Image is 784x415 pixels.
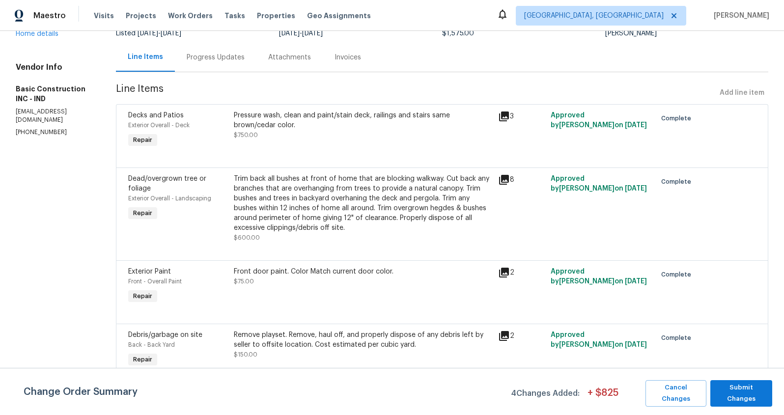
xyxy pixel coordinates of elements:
[498,174,545,186] div: 8
[129,355,156,364] span: Repair
[625,278,647,285] span: [DATE]
[128,175,206,192] span: Dead/overgrown tree or foliage
[625,122,647,129] span: [DATE]
[605,30,768,37] div: [PERSON_NAME]
[128,278,182,284] span: Front - Overall Paint
[524,11,664,21] span: [GEOGRAPHIC_DATA], [GEOGRAPHIC_DATA]
[16,30,58,37] a: Home details
[234,267,492,277] div: Front door paint. Color Match current door color.
[661,333,695,343] span: Complete
[128,332,202,338] span: Debris/garbage on site
[116,30,181,37] span: Listed
[650,382,701,405] span: Cancel Changes
[129,208,156,218] span: Repair
[498,267,545,278] div: 2
[116,84,716,102] span: Line Items
[551,175,647,192] span: Approved by [PERSON_NAME] on
[442,30,474,37] span: $1,575.00
[129,135,156,145] span: Repair
[279,30,300,37] span: [DATE]
[625,185,647,192] span: [DATE]
[138,30,158,37] span: [DATE]
[33,11,66,21] span: Maestro
[138,30,181,37] span: -
[94,11,114,21] span: Visits
[715,382,767,405] span: Submit Changes
[224,12,245,19] span: Tasks
[16,84,92,104] h5: Basic Construction INC - IND
[661,177,695,187] span: Complete
[279,30,323,37] span: -
[129,291,156,301] span: Repair
[268,53,311,62] div: Attachments
[128,342,175,348] span: Back - Back Yard
[234,111,492,130] div: Pressure wash, clean and paint/stain deck, railings and stairs same brown/cedar color.
[187,53,245,62] div: Progress Updates
[234,235,260,241] span: $600.00
[168,11,213,21] span: Work Orders
[307,11,371,21] span: Geo Assignments
[257,11,295,21] span: Properties
[625,341,647,348] span: [DATE]
[126,11,156,21] span: Projects
[302,30,323,37] span: [DATE]
[128,122,190,128] span: Exterior Overall - Deck
[234,132,258,138] span: $750.00
[234,330,492,350] div: Remove playset. Remove, haul off, and properly dispose of any debris left by seller to offsite lo...
[710,11,769,21] span: [PERSON_NAME]
[551,268,647,285] span: Approved by [PERSON_NAME] on
[128,268,171,275] span: Exterior Paint
[551,332,647,348] span: Approved by [PERSON_NAME] on
[710,380,772,407] button: Submit Changes
[128,195,211,201] span: Exterior Overall - Landscaping
[16,108,92,124] p: [EMAIL_ADDRESS][DOMAIN_NAME]
[661,113,695,123] span: Complete
[551,112,647,129] span: Approved by [PERSON_NAME] on
[661,270,695,279] span: Complete
[645,380,706,407] button: Cancel Changes
[16,128,92,137] p: [PHONE_NUMBER]
[511,384,580,407] span: 4 Changes Added:
[161,30,181,37] span: [DATE]
[588,388,618,407] span: + $ 825
[234,278,254,284] span: $75.00
[234,352,257,358] span: $150.00
[498,330,545,342] div: 2
[16,62,92,72] h4: Vendor Info
[128,112,184,119] span: Decks and Patios
[24,380,138,407] span: Change Order Summary
[335,53,361,62] div: Invoices
[128,52,163,62] div: Line Items
[234,174,492,233] div: Trim back all bushes at front of home that are blocking walkway. Cut back any branches that are o...
[498,111,545,122] div: 3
